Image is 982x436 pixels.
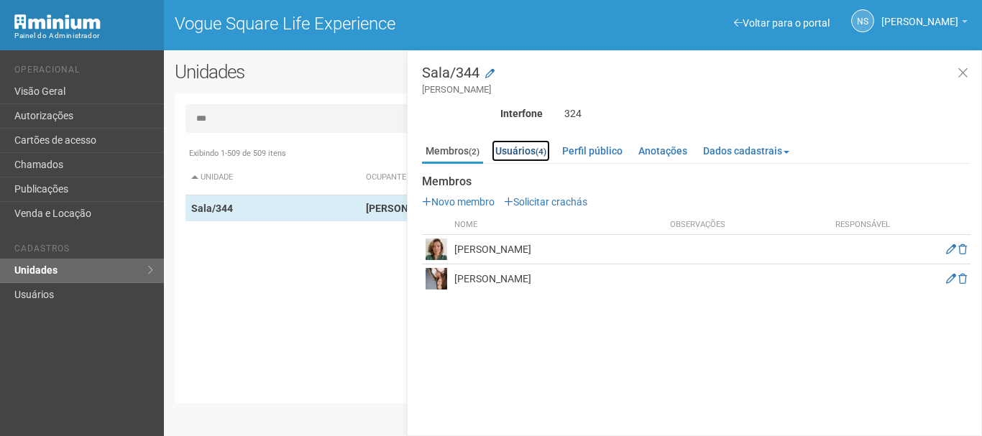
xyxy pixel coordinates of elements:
[851,9,874,32] a: NS
[191,203,233,214] strong: Sala/344
[554,107,981,120] div: 324
[504,196,587,208] a: Solicitar crachás
[881,2,958,27] span: Nicolle Silva
[426,268,447,289] img: user.png
[422,140,483,164] a: Membros(2)
[958,273,967,284] a: Excluir membro
[426,238,447,260] img: user.png
[492,140,550,162] a: Usuários(4)
[185,160,361,195] th: Unidade: activate to sort column descending
[14,243,153,259] li: Cadastros
[366,203,444,214] strong: [PERSON_NAME]
[422,196,495,208] a: Novo membro
[485,67,495,81] a: Modificar a unidade
[422,175,970,188] strong: Membros
[185,147,960,160] div: Exibindo 1-509 de 509 itens
[14,65,153,80] li: Operacional
[411,107,554,120] div: Interfone
[734,17,830,29] a: Voltar para o portal
[469,147,479,157] small: (2)
[699,140,793,162] a: Dados cadastrais
[946,273,956,284] a: Editar membro
[666,215,827,235] th: Observações
[451,264,666,294] td: [PERSON_NAME]
[536,147,546,157] small: (4)
[14,29,153,42] div: Painel do Administrador
[360,160,682,195] th: Ocupante: activate to sort column ascending
[635,140,691,162] a: Anotações
[958,243,967,255] a: Excluir membro
[175,14,562,33] h1: Vogue Square Life Experience
[422,83,970,96] small: [PERSON_NAME]
[14,14,101,29] img: Minium
[946,243,956,255] a: Editar membro
[881,18,968,29] a: [PERSON_NAME]
[451,215,666,235] th: Nome
[559,140,626,162] a: Perfil público
[451,235,666,264] td: [PERSON_NAME]
[827,215,899,235] th: Responsável
[175,61,494,83] h2: Unidades
[422,65,970,96] h3: Sala/344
